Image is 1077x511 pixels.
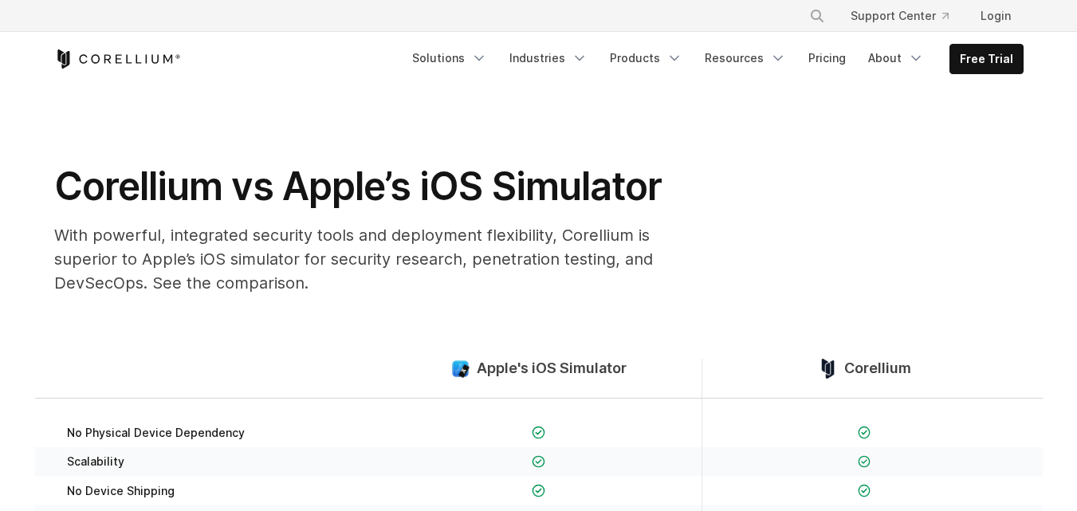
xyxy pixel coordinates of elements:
a: Products [600,44,692,73]
span: No Device Shipping [67,484,175,498]
img: Checkmark [532,426,545,439]
a: Industries [500,44,597,73]
a: Solutions [403,44,497,73]
button: Search [803,2,831,30]
a: Pricing [799,44,855,73]
a: Corellium Home [54,49,181,69]
a: Resources [695,44,796,73]
img: Checkmark [532,484,545,497]
a: Support Center [838,2,961,30]
img: compare_ios-simulator--large [450,359,470,379]
img: Checkmark [858,455,871,469]
img: Checkmark [858,426,871,439]
img: Checkmark [532,455,545,469]
img: Checkmark [858,484,871,497]
a: Login [968,2,1024,30]
span: Scalability [67,454,124,469]
p: With powerful, integrated security tools and deployment flexibility, Corellium is superior to App... [54,223,692,295]
span: Corellium [844,360,911,378]
span: No Physical Device Dependency [67,426,245,440]
span: Apple's iOS Simulator [477,360,627,378]
h1: Corellium vs Apple’s iOS Simulator [54,163,692,210]
a: Free Trial [950,45,1023,73]
div: Navigation Menu [403,44,1024,74]
a: About [859,44,934,73]
div: Navigation Menu [790,2,1024,30]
